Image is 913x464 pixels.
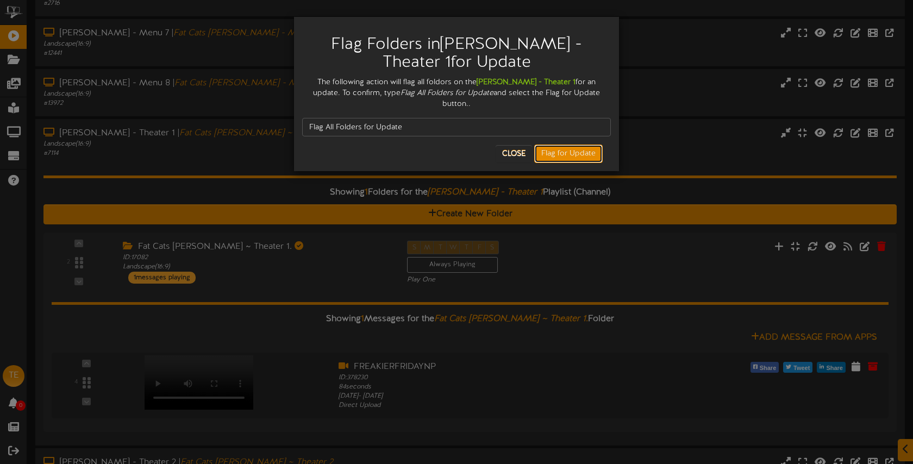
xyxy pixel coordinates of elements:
i: Flag All Folders for Update [401,89,493,97]
button: Flag for Update [534,145,603,163]
button: Close [496,145,532,162]
strong: [PERSON_NAME] - Theater 1 [477,78,576,86]
div: The following action will flag all foldors on the for an update. To confirm, type and select the ... [302,77,611,110]
h2: Flag Folders in [PERSON_NAME] - Theater 1 for Update [310,36,603,72]
input: Flag All Folders for Update [302,118,611,136]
